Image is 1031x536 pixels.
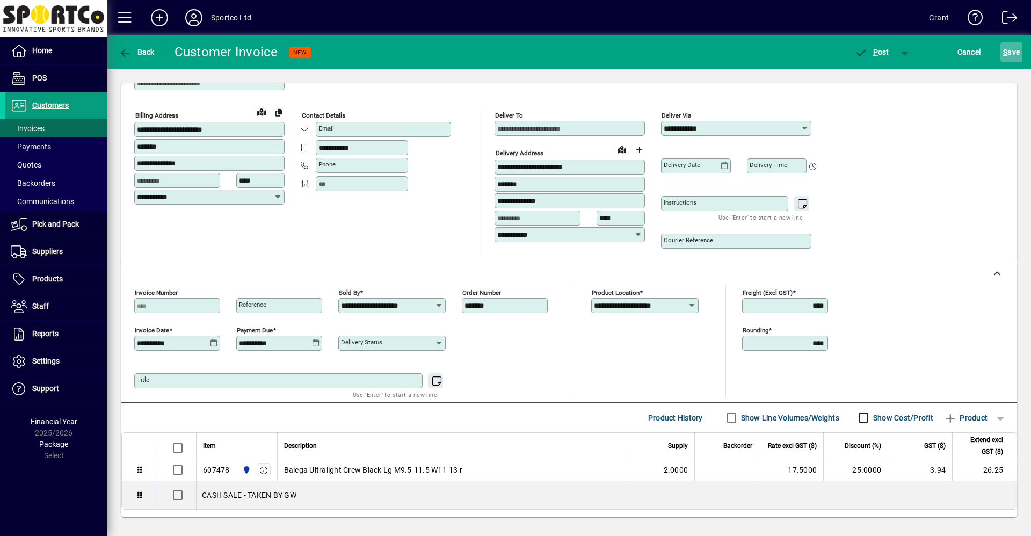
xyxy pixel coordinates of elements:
span: P [873,48,878,56]
mat-label: Courier Reference [664,236,713,244]
a: Backorders [5,174,107,192]
span: Backorders [11,179,55,187]
button: Product History [644,408,707,428]
mat-hint: Use 'Enter' to start a new line [718,211,803,223]
button: Profile [177,8,211,27]
span: Package [39,440,68,448]
a: Logout [994,2,1018,37]
a: View on map [253,103,270,120]
span: Product [944,409,988,426]
button: Add [142,8,177,27]
div: 607478 [203,465,230,475]
button: Cancel [955,42,984,62]
a: Knowledge Base [960,2,983,37]
mat-label: Sold by [339,289,360,296]
a: Payments [5,137,107,156]
mat-label: Product location [592,289,640,296]
mat-label: Invoice date [135,327,169,334]
span: ave [1003,44,1020,61]
span: Cancel [957,44,981,61]
span: Staff [32,302,49,310]
span: Supply [668,440,688,452]
span: 2.0000 [664,465,688,475]
a: Communications [5,192,107,211]
span: Product History [648,409,703,426]
span: Pick and Pack [32,220,79,228]
mat-label: Delivery status [341,338,382,346]
span: NEW [293,49,307,56]
button: Choose address [630,141,648,158]
div: 17.5000 [766,465,817,475]
button: Post [849,42,895,62]
a: Settings [5,348,107,375]
td: 26.25 [952,459,1017,481]
button: Copy to Delivery address [270,104,287,121]
mat-label: Payment due [237,327,273,334]
app-page-header-button: Back [107,42,166,62]
span: Products [32,274,63,283]
span: Communications [11,197,74,206]
td: 25.0000 [823,459,888,481]
a: Invoices [5,119,107,137]
span: Extend excl GST ($) [959,434,1003,458]
span: Settings [32,357,60,365]
div: Sportco Ltd [211,9,251,26]
div: CASH SALE - TAKEN BY GW [197,481,1017,509]
span: Payments [11,142,51,151]
span: S [1003,48,1007,56]
span: Support [32,384,59,393]
div: Customer Invoice [175,44,278,61]
div: Grant [929,9,949,26]
span: Sportco Ltd Warehouse [239,464,252,476]
mat-label: Title [137,376,149,383]
mat-label: Invoice number [135,289,178,296]
span: Suppliers [32,247,63,256]
mat-label: Order number [462,289,501,296]
a: Suppliers [5,238,107,265]
span: Financial Year [31,417,77,426]
span: POS [32,74,47,82]
button: Back [116,42,157,62]
span: Invoices [11,124,45,133]
mat-label: Deliver via [662,112,691,119]
span: Description [284,440,317,452]
button: Product [939,408,993,428]
span: Back [119,48,155,56]
span: Discount (%) [845,440,881,452]
a: View on map [613,141,630,158]
span: Item [203,440,216,452]
mat-label: Phone [318,161,336,168]
mat-label: Delivery time [750,161,787,169]
mat-label: Deliver To [495,112,523,119]
mat-label: Freight (excl GST) [743,289,793,296]
span: Balega Ultralight Crew Black Lg M9.5-11.5 W11-13 r [284,465,463,475]
mat-label: Email [318,125,334,132]
span: Backorder [723,440,752,452]
a: POS [5,65,107,92]
span: ost [854,48,889,56]
a: Products [5,266,107,293]
label: Show Cost/Profit [871,412,933,423]
a: Quotes [5,156,107,174]
a: Reports [5,321,107,347]
button: Save [1000,42,1022,62]
td: 3.94 [888,459,952,481]
mat-label: Delivery date [664,161,700,169]
span: Home [32,46,52,55]
span: Customers [32,101,69,110]
a: Support [5,375,107,402]
mat-label: Rounding [743,327,768,334]
span: Reports [32,329,59,338]
span: Rate excl GST ($) [768,440,817,452]
span: GST ($) [924,440,946,452]
mat-hint: Use 'Enter' to start a new line [353,388,437,401]
label: Show Line Volumes/Weights [739,412,839,423]
span: Quotes [11,161,41,169]
a: Pick and Pack [5,211,107,238]
a: Home [5,38,107,64]
mat-label: Instructions [664,199,696,206]
a: Staff [5,293,107,320]
mat-label: Reference [239,301,266,308]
